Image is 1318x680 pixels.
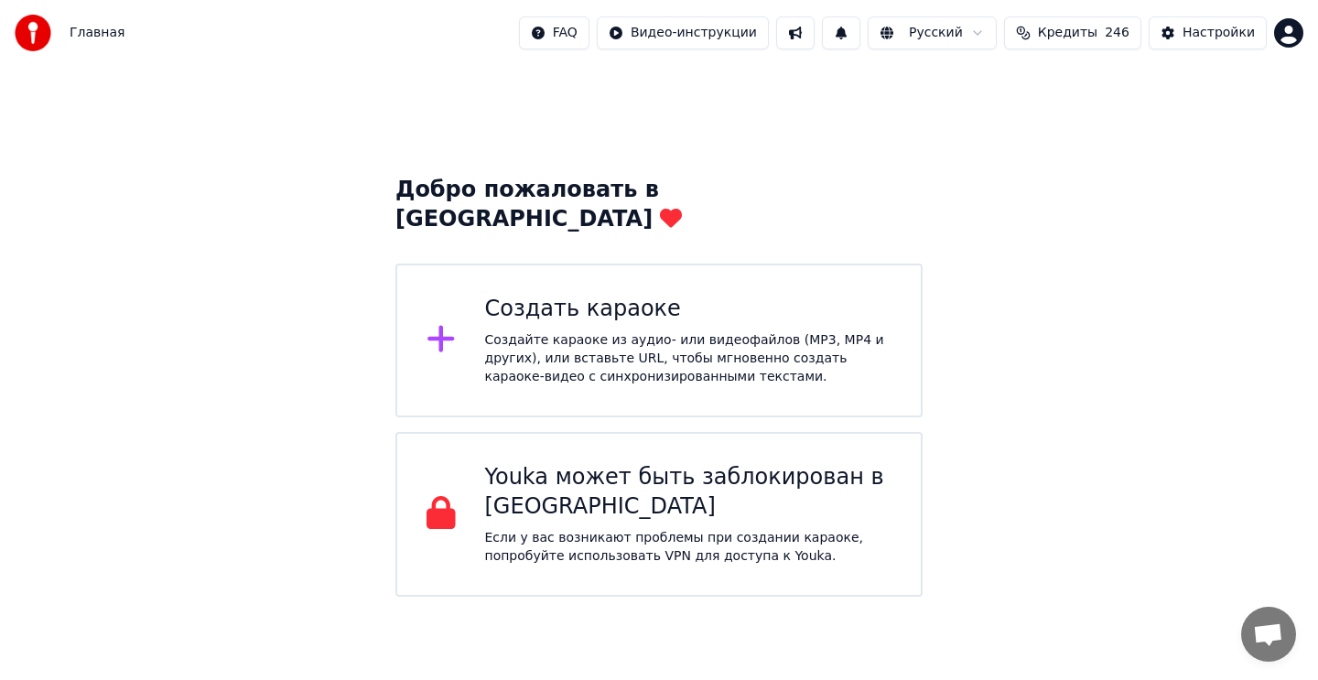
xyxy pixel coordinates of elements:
[597,16,769,49] button: Видео-инструкции
[485,295,892,324] div: Создать караоке
[1183,24,1255,42] div: Настройки
[395,176,923,234] div: Добро пожаловать в [GEOGRAPHIC_DATA]
[1038,24,1097,42] span: Кредиты
[1004,16,1141,49] button: Кредиты246
[1149,16,1267,49] button: Настройки
[485,463,892,522] div: Youka может быть заблокирован в [GEOGRAPHIC_DATA]
[1105,24,1129,42] span: 246
[485,529,892,566] p: Если у вас возникают проблемы при создании караоке, попробуйте использовать VPN для доступа к Youka.
[485,331,892,386] div: Создайте караоке из аудио- или видеофайлов (MP3, MP4 и других), или вставьте URL, чтобы мгновенно...
[70,24,124,42] nav: breadcrumb
[15,15,51,51] img: youka
[1241,607,1296,662] div: Открытый чат
[70,24,124,42] span: Главная
[519,16,589,49] button: FAQ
